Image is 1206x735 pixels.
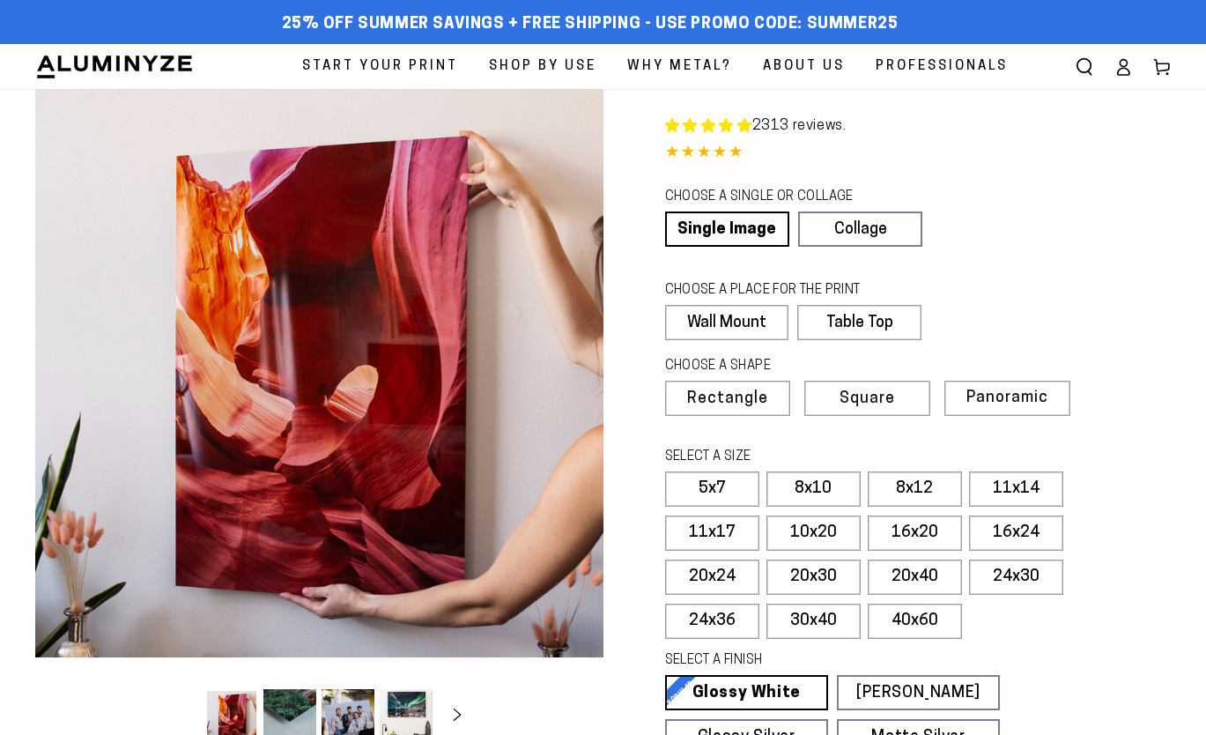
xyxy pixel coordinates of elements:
[665,141,1172,167] div: 4.85 out of 5.0 stars
[627,55,732,78] span: Why Metal?
[476,44,610,89] a: Shop By Use
[969,516,1063,551] label: 16x24
[665,188,906,207] legend: CHOOSE A SINGLE OR COLLAGE
[665,305,789,340] label: Wall Mount
[665,604,759,639] label: 24x36
[798,212,922,247] a: Collage
[665,675,828,710] a: Glossy White
[876,55,1008,78] span: Professionals
[966,390,1048,406] span: Panoramic
[161,696,200,735] button: Slide left
[766,516,861,551] label: 10x20
[766,560,861,595] label: 20x30
[665,560,759,595] label: 20x24
[302,55,458,78] span: Start Your Print
[868,560,962,595] label: 20x40
[614,44,745,89] a: Why Metal?
[868,604,962,639] label: 40x60
[35,54,194,80] img: Aluminyze
[665,281,906,301] legend: CHOOSE A PLACE FOR THE PRINT
[687,391,768,407] span: Rectangle
[862,44,1021,89] a: Professionals
[868,516,962,551] label: 16x20
[969,471,1063,507] label: 11x14
[438,696,477,735] button: Slide right
[837,675,1000,710] a: [PERSON_NAME]
[489,55,596,78] span: Shop By Use
[665,357,908,376] legend: CHOOSE A SHAPE
[665,651,962,671] legend: SELECT A FINISH
[1065,48,1104,86] summary: Search our site
[289,44,471,89] a: Start Your Print
[665,516,759,551] label: 11x17
[797,305,921,340] label: Table Top
[665,212,789,247] a: Single Image
[665,471,759,507] label: 5x7
[868,471,962,507] label: 8x12
[840,391,895,407] span: Square
[766,471,861,507] label: 8x10
[763,55,845,78] span: About Us
[750,44,858,89] a: About Us
[282,15,899,34] span: 25% off Summer Savings + Free Shipping - Use Promo Code: SUMMER25
[969,560,1063,595] label: 24x30
[766,604,861,639] label: 30x40
[665,448,962,467] legend: SELECT A SIZE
